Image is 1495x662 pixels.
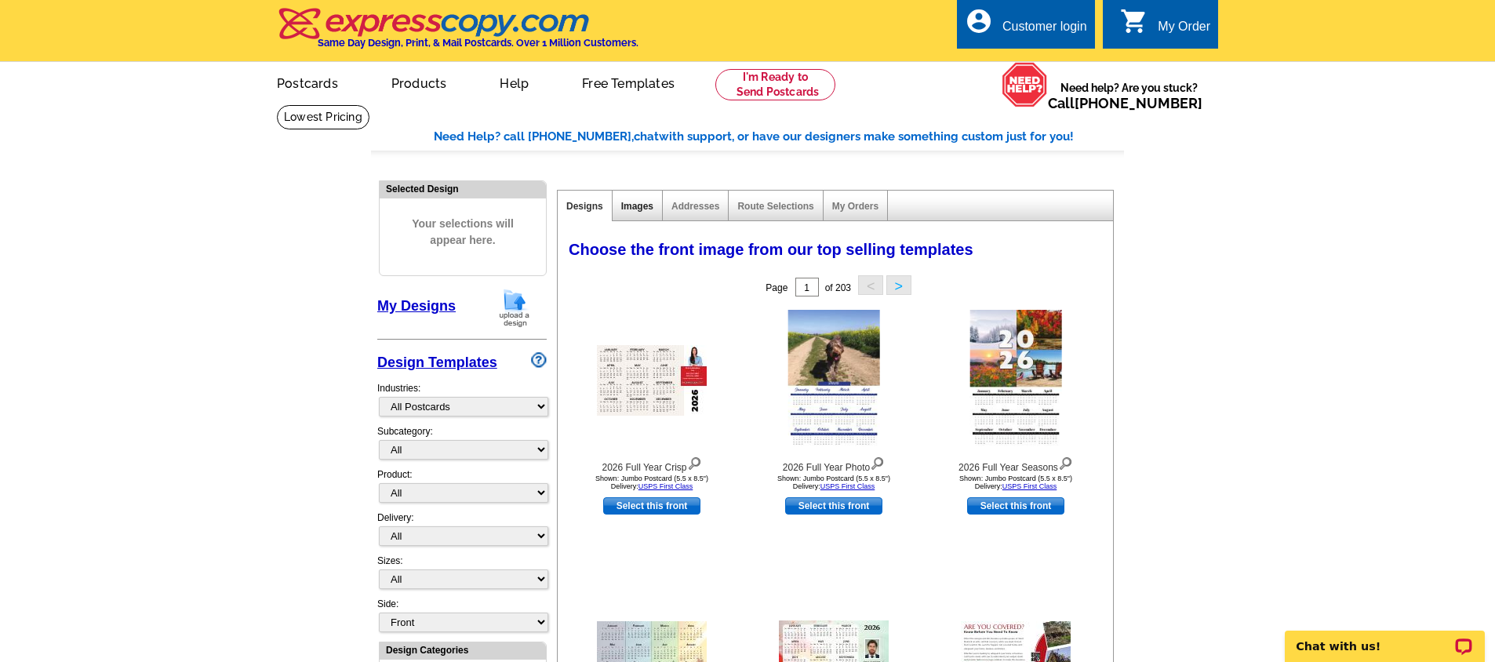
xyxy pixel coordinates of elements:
[391,200,534,264] span: Your selections will appear here.
[1048,95,1202,111] span: Call
[377,424,547,467] div: Subcategory:
[557,64,700,100] a: Free Templates
[967,497,1064,515] a: use this design
[603,497,700,515] a: use this design
[566,201,603,212] a: Designs
[380,642,546,657] div: Design Categories
[566,453,738,475] div: 2026 Full Year Crisp
[638,482,693,490] a: USPS First Class
[634,129,659,144] span: chat
[252,64,363,100] a: Postcards
[965,17,1087,37] a: account_circle Customer login
[1120,17,1210,37] a: shopping_cart My Order
[747,475,920,490] div: Shown: Jumbo Postcard (5.5 x 8.5") Delivery:
[380,181,546,196] div: Selected Design
[832,201,878,212] a: My Orders
[1058,453,1073,471] img: view design details
[825,282,851,293] span: of 203
[377,597,547,634] div: Side:
[377,298,456,314] a: My Designs
[1002,482,1057,490] a: USPS First Class
[1275,613,1495,662] iframe: LiveChat chat widget
[858,275,883,295] button: <
[597,345,707,416] img: 2026 Full Year Crisp
[1002,20,1087,42] div: Customer login
[788,310,880,451] img: 2026 Full Year Photo
[820,482,875,490] a: USPS First Class
[494,288,535,328] img: upload-design
[377,511,547,554] div: Delivery:
[566,475,738,490] div: Shown: Jumbo Postcard (5.5 x 8.5") Delivery:
[1048,80,1210,111] span: Need help? Are you stuck?
[569,241,973,258] span: Choose the front image from our top selling templates
[377,554,547,597] div: Sizes:
[377,355,497,370] a: Design Templates
[870,453,885,471] img: view design details
[1002,62,1048,107] img: help
[366,64,472,100] a: Products
[531,352,547,368] img: design-wizard-help-icon.png
[929,475,1102,490] div: Shown: Jumbo Postcard (5.5 x 8.5") Delivery:
[671,201,719,212] a: Addresses
[766,282,788,293] span: Page
[475,64,554,100] a: Help
[318,37,638,49] h4: Same Day Design, Print, & Mail Postcards. Over 1 Million Customers.
[1158,20,1210,42] div: My Order
[785,497,882,515] a: use this design
[621,201,653,212] a: Images
[434,128,1124,146] div: Need Help? call [PHONE_NUMBER], with support, or have our designers make something custom just fo...
[965,7,993,35] i: account_circle
[929,453,1102,475] div: 2026 Full Year Seasons
[687,453,702,471] img: view design details
[277,19,638,49] a: Same Day Design, Print, & Mail Postcards. Over 1 Million Customers.
[886,275,911,295] button: >
[377,467,547,511] div: Product:
[970,310,1062,451] img: 2026 Full Year Seasons
[737,201,813,212] a: Route Selections
[1120,7,1148,35] i: shopping_cart
[747,453,920,475] div: 2026 Full Year Photo
[377,373,547,424] div: Industries:
[1075,95,1202,111] a: [PHONE_NUMBER]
